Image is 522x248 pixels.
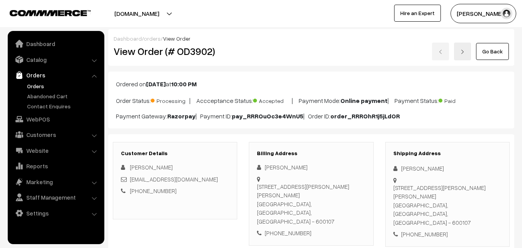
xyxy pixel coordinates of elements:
a: Staff Management [10,190,102,204]
span: View Order [163,35,190,42]
a: Dashboard [10,37,102,51]
a: Go Back [476,43,509,60]
div: [PHONE_NUMBER] [257,229,365,238]
h3: Shipping Address [393,150,502,157]
b: Razorpay [167,112,196,120]
a: Settings [10,206,102,220]
img: user [501,8,512,19]
a: COMMMERCE [10,8,77,17]
p: Order Status: | Accceptance Status: | Payment Mode: | Payment Status: [116,95,507,105]
h3: Customer Details [121,150,229,157]
div: [STREET_ADDRESS][PERSON_NAME][PERSON_NAME] [GEOGRAPHIC_DATA], [GEOGRAPHIC_DATA], [GEOGRAPHIC_DATA... [393,183,502,227]
p: Ordered on at [116,79,507,89]
a: Contact Enquires [25,102,102,110]
div: [PERSON_NAME] [257,163,365,172]
a: Customers [10,128,102,142]
img: COMMMERCE [10,10,91,16]
span: Processing [151,95,189,105]
img: right-arrow.png [460,50,465,54]
a: Marketing [10,175,102,189]
b: pay_RRROuOc3e4WnU5 [232,112,303,120]
a: Orders [10,68,102,82]
div: [STREET_ADDRESS][PERSON_NAME][PERSON_NAME] [GEOGRAPHIC_DATA], [GEOGRAPHIC_DATA], [GEOGRAPHIC_DATA... [257,182,365,226]
a: WebPOS [10,112,102,126]
b: 10:00 PM [171,80,197,88]
div: [PERSON_NAME] [393,164,502,173]
button: [DOMAIN_NAME] [87,4,186,23]
a: Dashboard [114,35,142,42]
div: [PHONE_NUMBER] [393,230,502,239]
span: Paid [439,95,477,105]
a: orders [144,35,161,42]
div: / / [114,34,509,43]
b: order_RRROhR1j5jLdOR [330,112,400,120]
span: Accepted [253,95,292,105]
a: [EMAIL_ADDRESS][DOMAIN_NAME] [130,176,218,183]
b: [DATE] [146,80,166,88]
a: Catalog [10,53,102,67]
a: [PHONE_NUMBER] [130,187,177,194]
a: Abandoned Cart [25,92,102,100]
p: Payment Gateway: | Payment ID: | Order ID: [116,111,507,121]
button: [PERSON_NAME] [451,4,516,23]
a: Reports [10,159,102,173]
a: Orders [25,82,102,90]
span: [PERSON_NAME] [130,164,173,171]
a: Website [10,144,102,157]
a: Hire an Expert [394,5,441,22]
h3: Billing Address [257,150,365,157]
h2: View Order (# OD3902) [114,45,238,57]
b: Online payment [340,97,388,104]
